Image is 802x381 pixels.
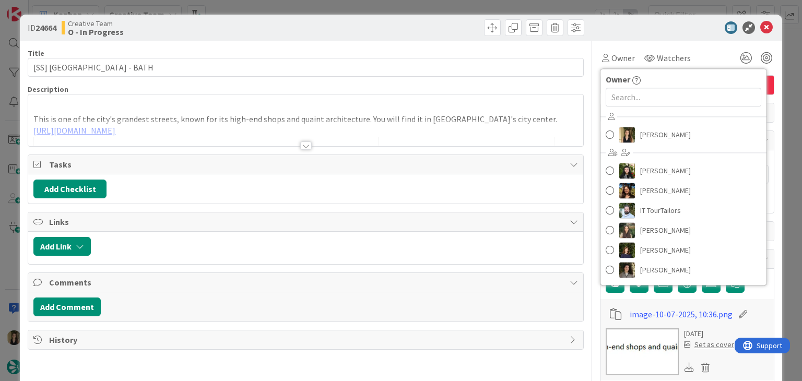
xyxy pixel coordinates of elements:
[600,220,766,240] a: IG[PERSON_NAME]
[630,308,733,320] a: image-10-07-2025, 10:36.png
[619,262,635,278] img: MS
[68,19,124,28] span: Creative Team
[619,163,635,178] img: BC
[611,52,635,64] span: Owner
[68,28,124,36] b: O - In Progress
[22,2,48,14] span: Support
[600,240,766,260] a: MC[PERSON_NAME]
[33,113,577,125] p: This is one of the city's grandest streets, known for its high-end shops and quaint architecture....
[619,183,635,198] img: DR
[49,334,564,346] span: History
[619,203,635,218] img: IT
[28,85,68,94] span: Description
[640,203,681,218] span: IT TourTailors
[49,216,564,228] span: Links
[49,158,564,171] span: Tasks
[640,127,691,142] span: [PERSON_NAME]
[49,276,564,289] span: Comments
[684,361,695,374] div: Download
[640,262,691,278] span: [PERSON_NAME]
[33,180,107,198] button: Add Checklist
[606,73,630,86] span: Owner
[600,161,766,181] a: BC[PERSON_NAME]
[28,49,44,58] label: Title
[606,88,761,106] input: Search...
[619,242,635,258] img: MC
[600,260,766,280] a: MS[PERSON_NAME]
[28,21,56,34] span: ID
[640,242,691,258] span: [PERSON_NAME]
[684,328,734,339] div: [DATE]
[36,22,56,33] b: 24664
[600,181,766,200] a: DR[PERSON_NAME]
[33,237,91,256] button: Add Link
[28,58,583,77] input: type card name here...
[684,339,734,350] div: Set as cover
[657,52,691,64] span: Watchers
[619,222,635,238] img: IG
[619,127,635,142] img: SP
[600,200,766,220] a: ITIT TourTailors
[600,125,766,145] a: SP[PERSON_NAME]
[640,222,691,238] span: [PERSON_NAME]
[640,183,691,198] span: [PERSON_NAME]
[640,163,691,178] span: [PERSON_NAME]
[33,297,101,316] button: Add Comment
